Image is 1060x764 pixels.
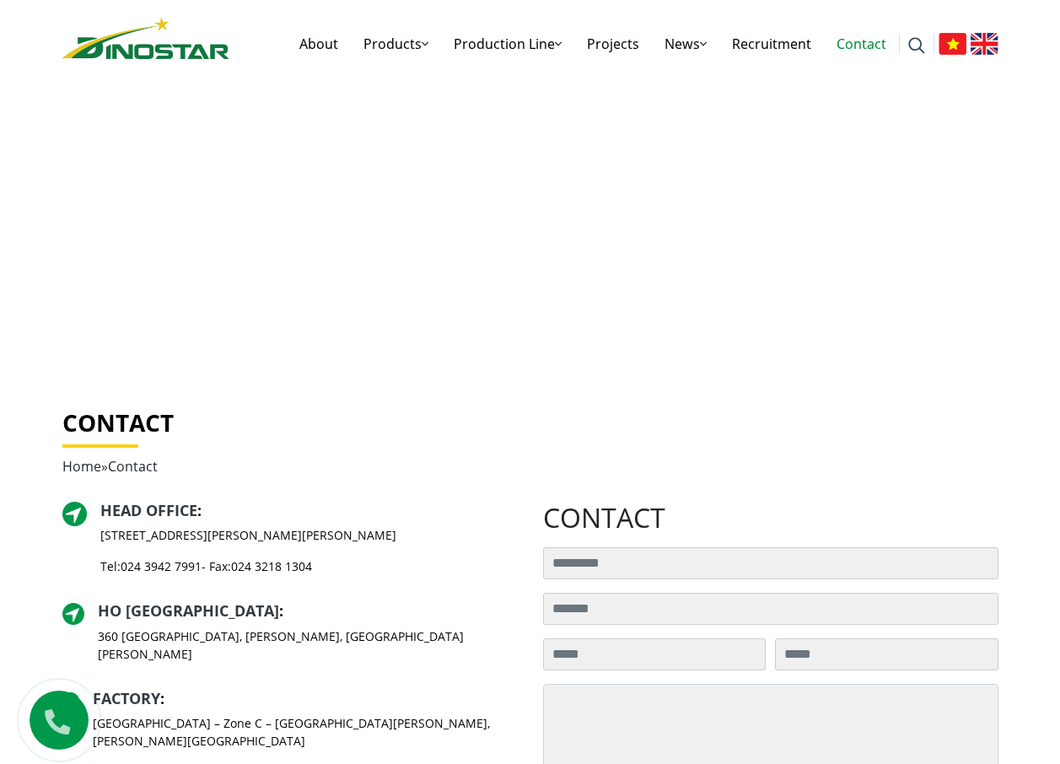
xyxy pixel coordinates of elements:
h2: : [93,690,518,708]
a: Production Line [441,17,574,71]
h2: contact [543,502,998,534]
h2: : [98,602,518,621]
h1: Contact [62,409,998,438]
p: Tel: - Fax: [100,557,396,575]
span: Contact [108,457,158,476]
a: Projects [574,17,652,71]
a: Recruitment [719,17,824,71]
a: 024 3942 7991 [121,558,202,574]
h2: : [100,502,396,520]
a: Products [351,17,441,71]
p: [GEOGRAPHIC_DATA] – Zone C – [GEOGRAPHIC_DATA][PERSON_NAME], [PERSON_NAME][GEOGRAPHIC_DATA] [93,714,518,750]
a: HO [GEOGRAPHIC_DATA] [98,600,279,621]
p: [STREET_ADDRESS][PERSON_NAME][PERSON_NAME] [100,526,396,544]
img: logo [62,17,229,59]
a: 024 3218 1304 [231,558,312,574]
a: Head Office [100,500,197,520]
img: English [971,33,998,55]
img: search [908,37,925,54]
a: About [287,17,351,71]
img: directer [62,502,87,526]
a: News [652,17,719,71]
a: Home [62,457,101,476]
a: Contact [824,17,899,71]
p: 360 [GEOGRAPHIC_DATA], [PERSON_NAME], [GEOGRAPHIC_DATA][PERSON_NAME] [98,627,518,663]
span: » [62,457,158,476]
img: directer [62,603,84,625]
img: Tiếng Việt [939,33,966,55]
a: Factory [93,688,160,708]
